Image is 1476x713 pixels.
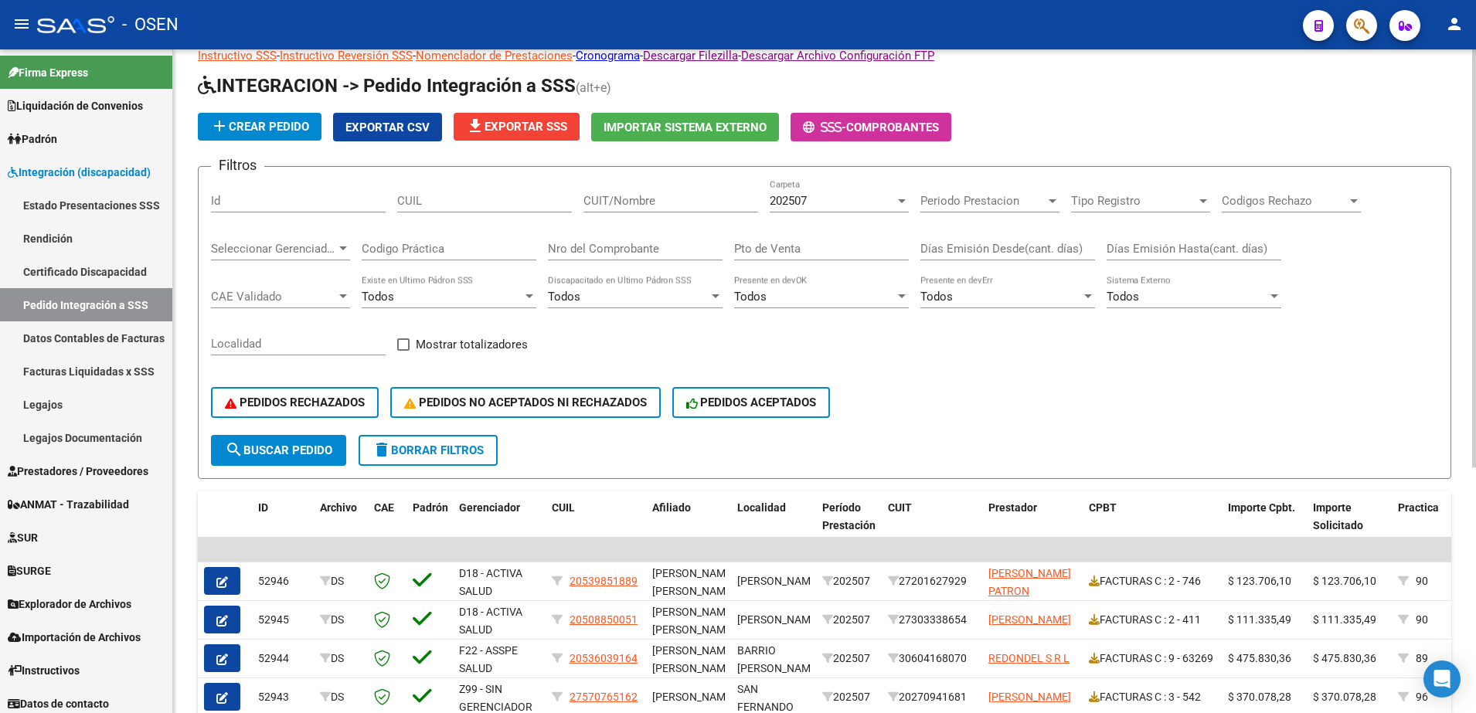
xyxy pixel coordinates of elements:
[362,290,394,304] span: Todos
[320,688,362,706] div: DS
[211,154,264,176] h3: Filtros
[416,335,528,354] span: Mostrar totalizadores
[920,290,953,304] span: Todos
[459,644,518,674] span: F22 - ASSPE SALUD
[1445,15,1464,33] mat-icon: person
[737,683,794,713] span: SAN FERNANDO
[404,396,647,409] span: PEDIDOS NO ACEPTADOS NI RECHAZADOS
[652,501,691,514] span: Afiliado
[822,572,876,590] div: 202507
[225,396,365,409] span: PEDIDOS RECHAZADOS
[1392,491,1446,559] datatable-header-cell: Practica
[846,121,939,134] span: Comprobantes
[822,650,876,667] div: 202507
[888,650,976,667] div: 30604168070
[1416,575,1428,587] span: 90
[258,501,268,514] span: ID
[1089,501,1117,514] span: CPBT
[1222,194,1347,208] span: Codigos Rechazo
[1416,613,1428,626] span: 90
[1089,650,1216,667] div: FACTURAS C : 9 - 63269
[1313,575,1376,587] span: $ 123.706,10
[988,501,1037,514] span: Prestador
[198,47,1451,64] p: - - - - -
[454,113,580,141] button: Exportar SSS
[1228,652,1291,664] span: $ 475.830,36
[252,491,314,559] datatable-header-cell: ID
[1416,691,1428,703] span: 96
[8,562,51,579] span: SURGE
[737,575,820,587] span: [PERSON_NAME]
[280,49,413,63] a: Instructivo Reversión SSS
[211,290,336,304] span: CAE Validado
[652,606,735,654] span: [PERSON_NAME] [PERSON_NAME] ,
[413,501,448,514] span: Padrón
[888,611,976,629] div: 27303338654
[652,691,735,703] span: [PERSON_NAME]
[570,575,638,587] span: 20539851889
[8,596,131,613] span: Explorador de Archivos
[320,611,362,629] div: DS
[1307,491,1392,559] datatable-header-cell: Importe Solicitado
[552,501,575,514] span: CUIL
[258,572,308,590] div: 52946
[686,396,817,409] span: PEDIDOS ACEPTADOS
[1222,491,1307,559] datatable-header-cell: Importe Cpbt.
[1313,691,1376,703] span: $ 370.078,28
[822,501,876,531] span: Período Prestación
[570,613,638,626] span: 20508850051
[1416,652,1428,664] span: 89
[8,131,57,148] span: Padrón
[8,662,80,679] span: Instructivos
[988,613,1071,626] span: [PERSON_NAME]
[1107,290,1139,304] span: Todos
[8,695,109,712] span: Datos de contacto
[8,463,148,480] span: Prestadores / Proveedores
[570,652,638,664] span: 20536039164
[198,49,277,63] a: Instructivo SSS
[672,387,831,418] button: PEDIDOS ACEPTADOS
[372,443,484,457] span: Borrar Filtros
[459,501,520,514] span: Gerenciador
[604,121,767,134] span: Importar Sistema Externo
[8,629,141,646] span: Importación de Archivos
[741,49,934,63] a: Descargar Archivo Configuración FTP
[466,120,567,134] span: Exportar SSS
[122,8,179,42] span: - OSEN
[737,501,786,514] span: Localidad
[1313,613,1376,626] span: $ 111.335,49
[211,387,379,418] button: PEDIDOS RECHAZADOS
[258,650,308,667] div: 52944
[390,387,661,418] button: PEDIDOS NO ACEPTADOS NI RECHAZADOS
[1398,501,1439,514] span: Practica
[12,15,31,33] mat-icon: menu
[1228,691,1291,703] span: $ 370.078,28
[988,652,1070,664] span: REDONDEL S R L
[882,491,982,559] datatable-header-cell: CUIT
[652,644,735,692] span: [PERSON_NAME] [PERSON_NAME] ,
[198,113,321,141] button: Crear Pedido
[8,164,151,181] span: Integración (discapacidad)
[643,49,738,63] a: Descargar Filezilla
[225,443,332,457] span: Buscar Pedido
[822,688,876,706] div: 202507
[8,97,143,114] span: Liquidación de Convenios
[791,113,951,141] button: -Comprobantes
[333,113,442,141] button: Exportar CSV
[320,572,362,590] div: DS
[210,120,309,134] span: Crear Pedido
[459,606,522,636] span: D18 - ACTIVA SALUD
[546,491,646,559] datatable-header-cell: CUIL
[320,501,357,514] span: Archivo
[576,80,611,95] span: (alt+e)
[8,529,38,546] span: SUR
[211,242,336,256] span: Seleccionar Gerenciador
[406,491,453,559] datatable-header-cell: Padrón
[368,491,406,559] datatable-header-cell: CAE
[314,491,368,559] datatable-header-cell: Archivo
[459,567,522,597] span: D18 - ACTIVA SALUD
[1228,575,1291,587] span: $ 123.706,10
[459,683,532,713] span: Z99 - SIN GERENCIADOR
[1071,194,1196,208] span: Tipo Registro
[416,49,573,63] a: Nomenclador de Prestaciones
